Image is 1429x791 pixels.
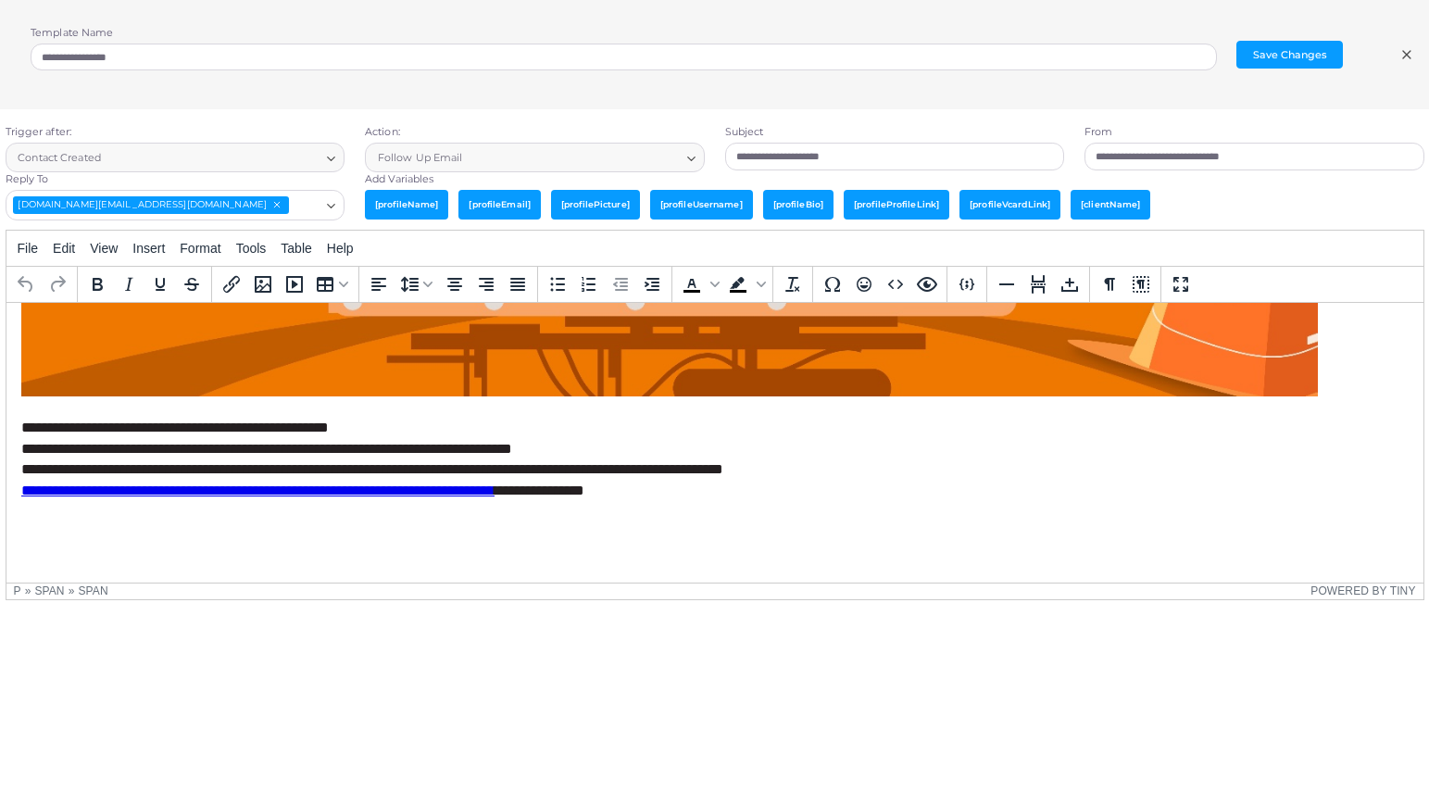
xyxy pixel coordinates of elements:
span: Edit [53,241,75,256]
button: Fullscreen [1165,269,1197,300]
div: p [14,584,21,597]
div: span [78,584,107,597]
a: Powered by Tiny [1310,584,1415,597]
div: Search for option [365,143,705,172]
input: Search for option [467,147,679,168]
button: Preview [911,269,943,300]
button: Increase indent [636,269,668,300]
button: Redo [42,269,73,300]
button: Bullet list [542,269,573,300]
input: Search for option [291,195,320,216]
span: [profileBio] [763,190,834,219]
span: Insert [132,241,165,256]
label: Reply To [6,172,49,187]
span: Follow Up Email [375,148,465,168]
span: [profilePicture] [551,190,640,219]
span: [profileName] [365,190,448,219]
span: Help [327,241,354,256]
div: Search for option [6,143,345,172]
div: Background color [722,269,769,300]
button: Numbered list [573,269,605,300]
button: Save Changes [1236,41,1343,69]
span: Tools [236,241,267,256]
div: Search for option [6,190,345,220]
span: [DOMAIN_NAME][EMAIL_ADDRESS][DOMAIN_NAME] [13,196,289,214]
input: Search for option [106,147,320,168]
div: » [69,584,75,597]
div: Text color [676,269,722,300]
button: Line height [395,269,439,300]
button: Page break [1022,269,1054,300]
span: [profileProfileLink] [844,190,949,219]
button: Justify [502,269,533,300]
button: Show invisible characters [1094,269,1125,300]
label: Add Variables [365,172,433,187]
label: Trigger after: [6,125,72,140]
button: Media Gallery [247,269,279,300]
button: Align left [363,269,395,300]
label: Action: [365,125,400,140]
span: [profileEmail] [458,190,541,219]
label: Subject [725,125,764,140]
button: Deselect Marketing.digital@weidmueller.com [270,198,283,211]
button: Insert/edit code sample [951,269,983,300]
button: Insert/edit media [279,269,310,300]
button: Source code [880,269,911,300]
div: » [25,584,31,597]
button: Italic [113,269,144,300]
button: Underline [144,269,176,300]
span: [profileUsername] [650,190,753,219]
span: Table [281,241,311,256]
span: [profileVcardLink] [959,190,1060,219]
button: Decrease indent [605,269,636,300]
button: Undo [10,269,42,300]
span: File [18,241,39,256]
button: Special character [817,269,848,300]
button: Emoticons [848,269,880,300]
button: Table [310,269,355,300]
span: [clientName] [1071,190,1150,219]
button: Insert/edit link [216,269,247,300]
span: Format [180,241,220,256]
label: From [1084,125,1112,140]
button: Bold [81,269,113,300]
button: Show blocks [1125,269,1157,300]
button: Horizontal line [991,269,1022,300]
label: Template Name [31,26,113,41]
button: Strikethrough [176,269,207,300]
button: Nonbreaking space [1054,269,1085,300]
span: Contact Created [16,148,104,168]
button: Align center [439,269,470,300]
button: Align right [470,269,502,300]
span: View [90,241,118,256]
button: Clear formatting [777,269,809,300]
div: span [34,584,64,597]
iframe: Rich Text Area [6,303,1423,583]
